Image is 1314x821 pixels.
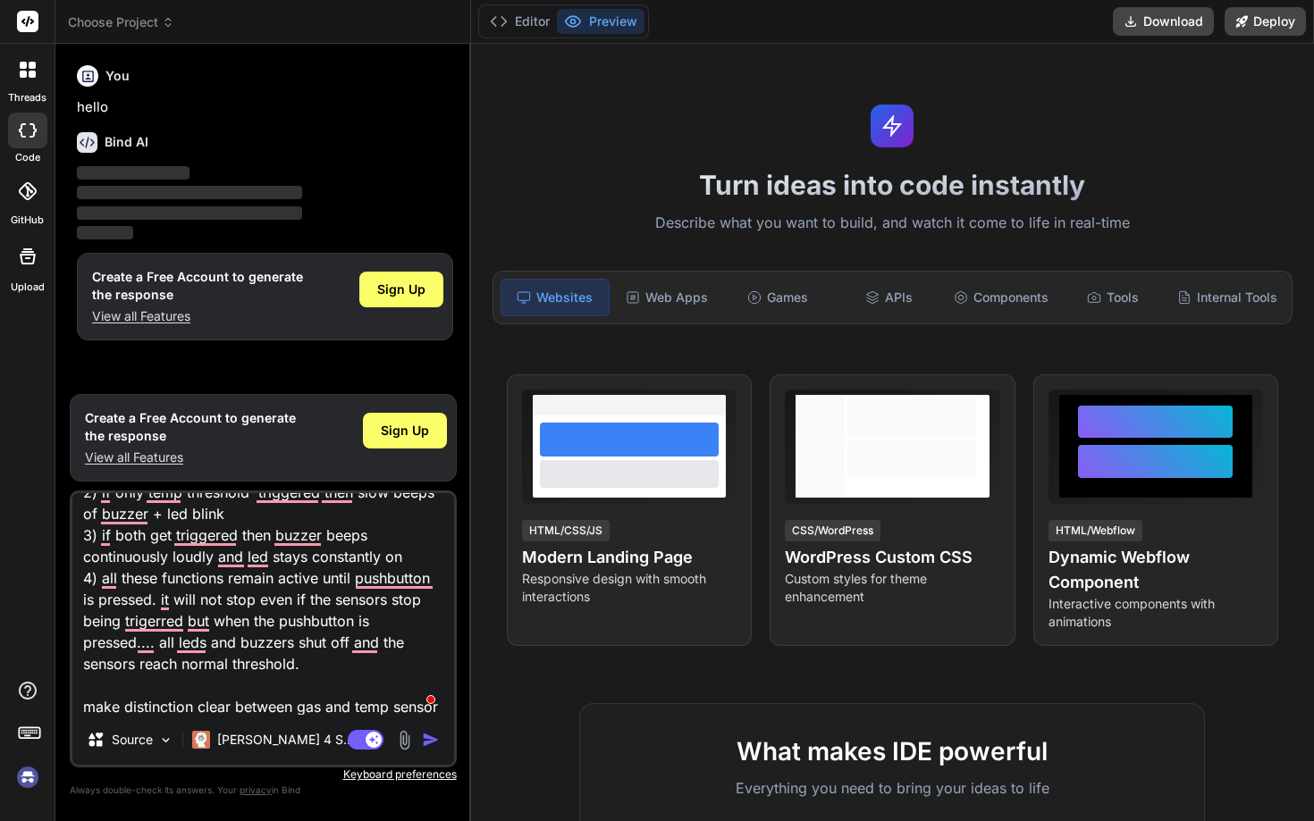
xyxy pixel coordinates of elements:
[92,268,303,304] h1: Create a Free Account to generate the response
[240,784,272,795] span: privacy
[835,279,942,316] div: APIs
[77,226,133,239] span: ‌
[158,733,173,748] img: Pick Models
[522,520,610,541] div: HTML/CSS/JS
[72,493,454,715] textarea: To enrich screen reader interactions, please activate Accessibility in Grammarly extension settings
[77,186,302,199] span: ‌
[947,279,1056,316] div: Components
[522,570,737,606] p: Responsive design with smooth interactions
[11,213,44,228] label: GitHub
[1049,595,1263,631] p: Interactive components with animations
[68,13,174,31] span: Choose Project
[557,9,644,34] button: Preview
[112,731,153,749] p: Source
[8,90,46,105] label: threads
[522,545,737,570] h4: Modern Landing Page
[1170,279,1285,316] div: Internal Tools
[609,777,1175,799] p: Everything you need to bring your ideas to life
[381,422,429,440] span: Sign Up
[483,9,557,34] button: Editor
[1225,7,1306,36] button: Deploy
[77,97,453,118] p: hello
[11,280,45,295] label: Upload
[724,279,831,316] div: Games
[105,67,130,85] h6: You
[192,731,210,749] img: Claude 4 Sonnet
[92,307,303,325] p: View all Features
[482,212,1303,235] p: Describe what you want to build, and watch it come to life in real-time
[105,133,148,151] h6: Bind AI
[77,166,190,180] span: ‌
[501,279,610,316] div: Websites
[609,733,1175,770] h2: What makes IDE powerful
[70,782,457,799] p: Always double-check its answers. Your in Bind
[85,448,296,466] p: View all Features
[613,279,720,316] div: Web Apps
[15,150,40,165] label: code
[70,767,457,782] p: Keyboard preferences
[422,731,440,749] img: icon
[217,731,350,749] p: [PERSON_NAME] 4 S..
[1049,520,1142,541] div: HTML/Webflow
[85,409,296,445] h1: Create a Free Account to generate the response
[1059,279,1167,316] div: Tools
[482,169,1303,201] h1: Turn ideas into code instantly
[1049,545,1263,595] h4: Dynamic Webflow Component
[785,520,880,541] div: CSS/WordPress
[1113,7,1214,36] button: Download
[394,730,415,750] img: attachment
[785,545,999,570] h4: WordPress Custom CSS
[13,762,43,792] img: signin
[785,570,999,606] p: Custom styles for theme enhancement
[77,206,302,220] span: ‌
[377,281,425,298] span: Sign Up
